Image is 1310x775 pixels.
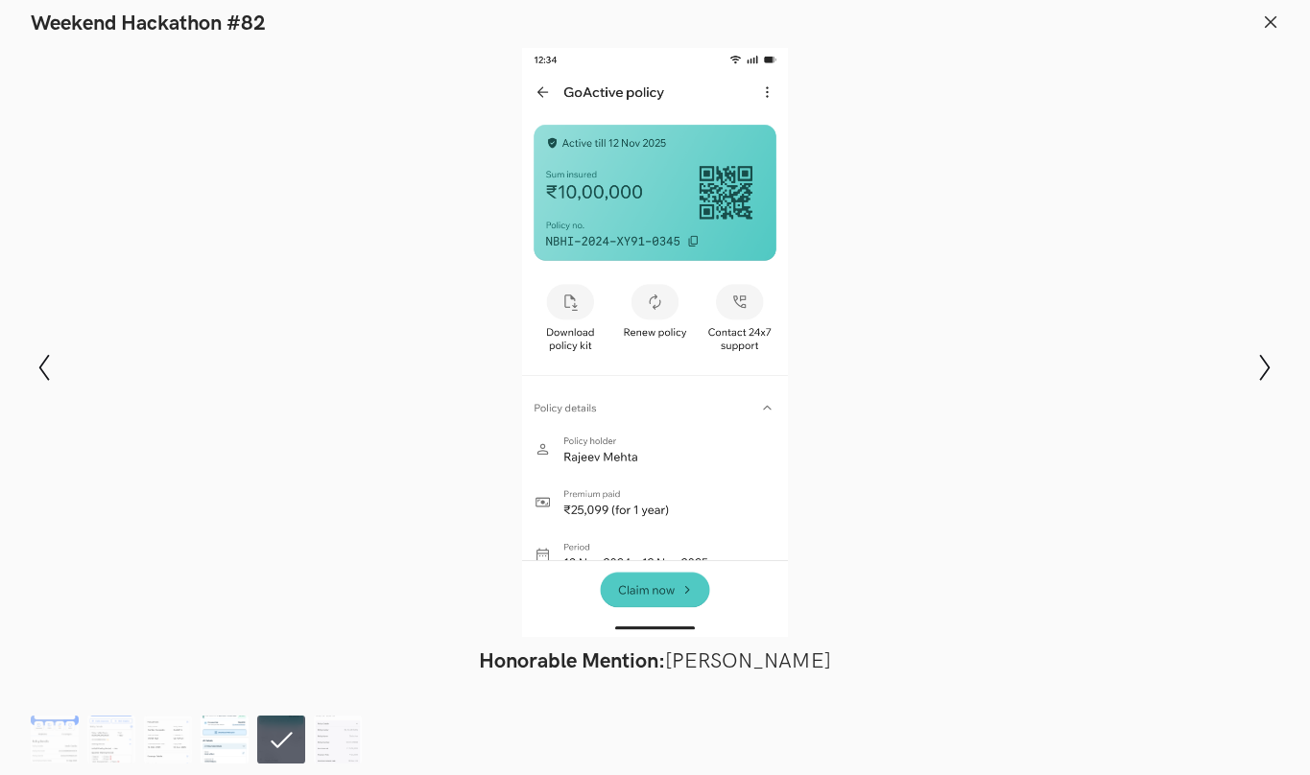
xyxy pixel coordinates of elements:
strong: Honorable Mention: [479,648,665,674]
img: NivBupa_Redesign-_Pranati_Tantravahi.png [87,716,135,763]
img: Ankit_-_Niva.jpg [314,716,362,763]
figcaption: [PERSON_NAME] [80,648,1231,674]
img: UX_Challenge.png [144,716,192,763]
h1: Weekend Hackathon #82 [31,12,266,36]
img: amruth-niva.png [31,716,79,763]
img: Srinivasan_Policy_detailssss.png [201,716,249,763]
